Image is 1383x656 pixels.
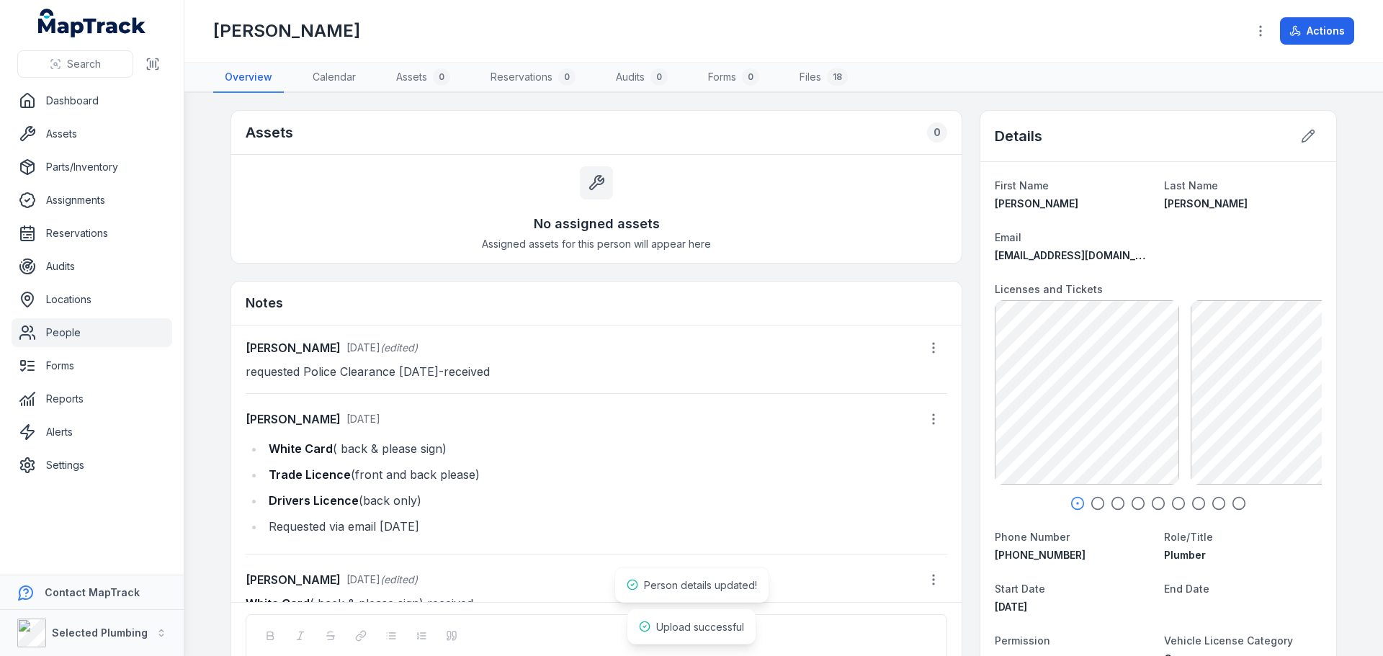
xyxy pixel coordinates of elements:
[433,68,450,86] div: 0
[995,634,1050,647] span: Permission
[246,596,310,611] strong: White Card
[246,593,947,654] p: ( back & please sign) received Email sent as reminder Received [DATE]
[1164,179,1218,192] span: Last Name
[385,63,462,93] a: Assets0
[264,490,947,511] li: (back only)
[346,341,380,354] span: [DATE]
[827,68,848,86] div: 18
[12,252,172,281] a: Audits
[264,439,947,459] li: ( back & please sign)
[12,418,172,446] a: Alerts
[1164,197,1248,210] span: [PERSON_NAME]
[1164,531,1213,543] span: Role/Title
[52,626,148,639] strong: Selected Plumbing
[12,318,172,347] a: People
[346,573,380,585] span: [DATE]
[656,621,744,633] span: Upload successful
[534,214,660,234] h3: No assigned assets
[995,197,1078,210] span: [PERSON_NAME]
[604,63,679,93] a: Audits0
[12,120,172,148] a: Assets
[1164,634,1293,647] span: Vehicle License Category
[742,68,759,86] div: 0
[246,122,293,143] h2: Assets
[12,186,172,215] a: Assignments
[995,231,1021,243] span: Email
[346,413,380,425] time: 8/21/2025, 9:28:21 AM
[995,283,1103,295] span: Licenses and Tickets
[17,50,133,78] button: Search
[995,601,1027,613] span: [DATE]
[246,410,341,428] strong: [PERSON_NAME]
[995,549,1086,561] span: [PHONE_NUMBER]
[264,464,947,485] li: (front and back please)
[995,583,1045,595] span: Start Date
[246,339,341,356] strong: [PERSON_NAME]
[995,126,1042,146] h2: Details
[697,63,771,93] a: Forms0
[67,57,101,71] span: Search
[246,361,947,382] p: requested Police Clearance [DATE]-received
[12,351,172,380] a: Forms
[264,516,947,536] li: Requested via email [DATE]
[479,63,587,93] a: Reservations0
[346,413,380,425] span: [DATE]
[927,122,947,143] div: 0
[246,571,341,588] strong: [PERSON_NAME]
[246,293,283,313] h3: Notes
[213,63,284,93] a: Overview
[995,601,1027,613] time: 10/28/2024, 12:00:00 AM
[650,68,668,86] div: 0
[12,219,172,248] a: Reservations
[380,341,418,354] span: (edited)
[1280,17,1354,45] button: Actions
[346,341,380,354] time: 7/14/2025, 9:58:23 AM
[269,441,333,456] strong: White Card
[995,249,1168,261] span: [EMAIL_ADDRESS][DOMAIN_NAME]
[213,19,360,42] h1: [PERSON_NAME]
[644,579,757,591] span: Person details updated!
[45,586,140,598] strong: Contact MapTrack
[380,573,418,585] span: (edited)
[12,451,172,480] a: Settings
[346,573,380,585] time: 9/1/2025, 11:09:05 AM
[301,63,367,93] a: Calendar
[995,179,1049,192] span: First Name
[12,385,172,413] a: Reports
[12,285,172,314] a: Locations
[269,493,359,508] strong: Drivers Licence
[12,86,172,115] a: Dashboard
[482,237,711,251] span: Assigned assets for this person will appear here
[38,9,146,37] a: MapTrack
[269,467,351,482] strong: Trade Licence
[788,63,859,93] a: Files18
[1164,549,1206,561] span: Plumber
[12,153,172,181] a: Parts/Inventory
[995,531,1070,543] span: Phone Number
[1164,583,1209,595] span: End Date
[558,68,576,86] div: 0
